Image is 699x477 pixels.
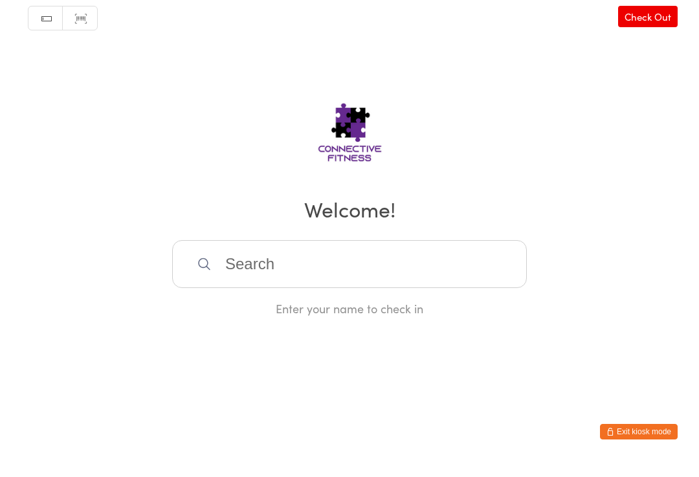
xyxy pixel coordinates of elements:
[13,210,686,239] h2: Welcome!
[277,95,423,192] img: Connective Fitness
[172,316,527,333] div: Enter your name to check in
[172,256,527,304] input: Search
[600,440,678,456] button: Exit kiosk mode
[618,22,678,43] a: Check Out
